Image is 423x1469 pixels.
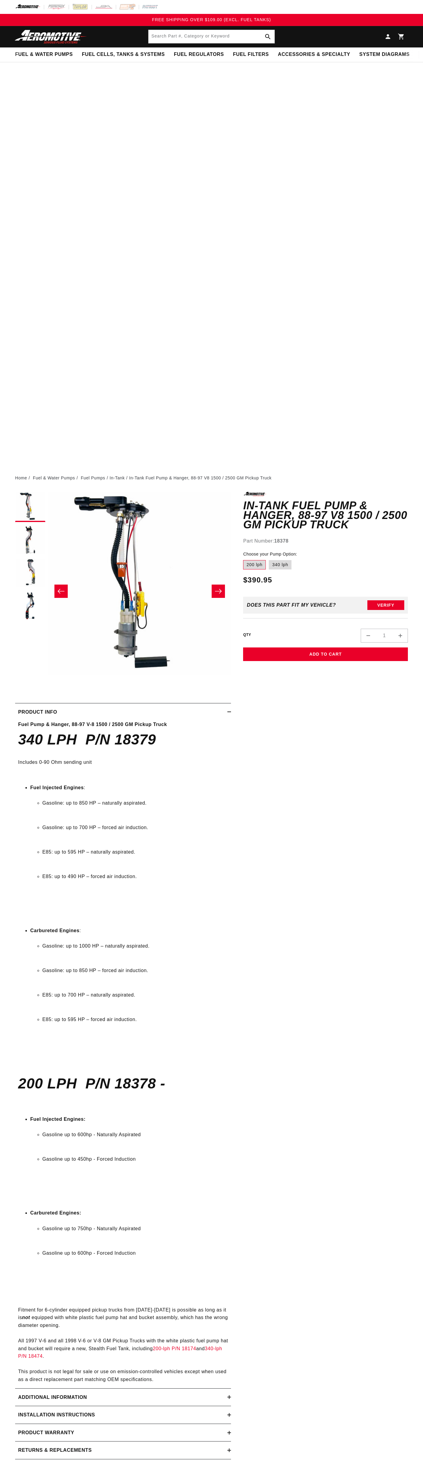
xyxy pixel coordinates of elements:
[18,1429,74,1437] h2: Product warranty
[18,1411,95,1419] h2: Installation Instructions
[109,475,129,481] li: In-Tank
[243,632,251,637] label: QTY
[152,17,271,22] span: FREE SHIPPING OVER $109.00 (EXCL. FUEL TANKS)
[18,1446,92,1454] h2: Returns & replacements
[42,991,228,999] li: E85: up to 700 HP – naturally aspirated.
[15,525,45,555] button: Load image 2 in gallery view
[13,30,89,44] img: Aeromotive
[174,51,224,58] span: Fuel Regulators
[15,592,45,622] button: Load image 4 in gallery view
[42,799,228,807] li: Gasoline: up to 850 HP – naturally aspirated.
[33,475,75,481] a: Fuel & Water Pumps
[18,1077,228,1090] h4: 200 LPH P/N 18378 -
[243,560,266,570] label: 200 lph
[42,967,228,974] li: Gasoline: up to 850 HP – forced air induction.
[243,575,272,585] span: $390.95
[77,47,169,62] summary: Fuel Cells, Tanks & Systems
[148,30,275,43] input: Search Part #, Category or Keyword
[18,733,228,746] h4: 340 LPH P/N 18379
[30,927,228,1048] li: :
[18,1393,87,1401] h2: Additional information
[15,492,231,691] media-gallery: Gallery Viewer
[367,600,404,610] button: Verify
[42,1131,228,1139] li: Gasoline up to 600hp - Naturally Aspirated
[129,475,272,481] li: In-Tank Fuel Pump & Hanger, 88-97 V8 1500 / 2500 GM Pickup Truck
[30,928,80,933] strong: Carbureted Engines
[274,538,289,543] strong: 18378
[18,722,167,727] strong: Fuel Pump & Hanger, 88-97 V-8 1500 / 2500 GM Pickup Truck
[273,47,355,62] summary: Accessories & Specialty
[22,1315,30,1320] strong: not
[278,51,350,58] span: Accessories & Specialty
[42,824,228,832] li: Gasoline: up to 700 HP – forced air induction.
[243,647,408,661] button: Add to Cart
[15,1406,231,1424] summary: Installation Instructions
[30,785,84,790] strong: Fuel Injected Engines
[212,585,225,598] button: Slide right
[18,708,57,716] h2: Product Info
[359,51,409,58] span: System Diagrams
[15,475,408,481] nav: breadcrumbs
[15,1441,231,1459] summary: Returns & replacements
[169,47,228,62] summary: Fuel Regulators
[355,47,414,62] summary: System Diagrams
[11,47,77,62] summary: Fuel & Water Pumps
[30,1210,81,1215] strong: Carbureted Engines:
[261,30,275,43] button: Search Part #, Category or Keyword
[243,537,408,545] div: Part Number:
[30,1117,86,1122] strong: Fuel Injected Engines:
[228,47,273,62] summary: Fuel Filters
[42,848,228,856] li: E85: up to 595 HP – naturally aspirated.
[42,1249,228,1257] li: Gasoline up to 600hp - Forced Induction
[30,784,228,905] li: :
[243,501,408,530] h1: In-Tank Fuel Pump & Hanger, 88-97 V8 1500 / 2500 GM Pickup Truck
[42,1155,228,1163] li: Gasoline up to 450hp - Forced Induction
[54,585,68,598] button: Slide left
[269,560,291,570] label: 340 lph
[247,602,336,608] div: Does This part fit My vehicle?
[153,1346,196,1351] a: 200-lph P/N 18174
[15,475,27,481] a: Home
[15,1389,231,1406] summary: Additional information
[15,51,73,58] span: Fuel & Water Pumps
[233,51,269,58] span: Fuel Filters
[18,751,228,766] p: Includes 0-90 Ohm sending unit
[42,1225,228,1233] li: Gasoline up to 750hp - Naturally Aspirated
[15,703,231,721] summary: Product Info
[15,558,45,589] button: Load image 3 in gallery view
[42,873,228,880] li: E85: up to 490 HP – forced air induction.
[81,475,105,481] a: Fuel Pumps
[42,942,228,950] li: Gasoline: up to 1000 HP – naturally aspirated.
[82,51,165,58] span: Fuel Cells, Tanks & Systems
[42,1016,228,1023] li: E85: up to 595 HP – forced air induction.
[243,551,298,557] legend: Choose your Pump Option:
[15,492,45,522] button: Load image 1 in gallery view
[18,1291,228,1383] p: Fitment for 6-cylinder equipped pickup trucks from [DATE]-[DATE] is possible as long as it is equ...
[15,1424,231,1441] summary: Product warranty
